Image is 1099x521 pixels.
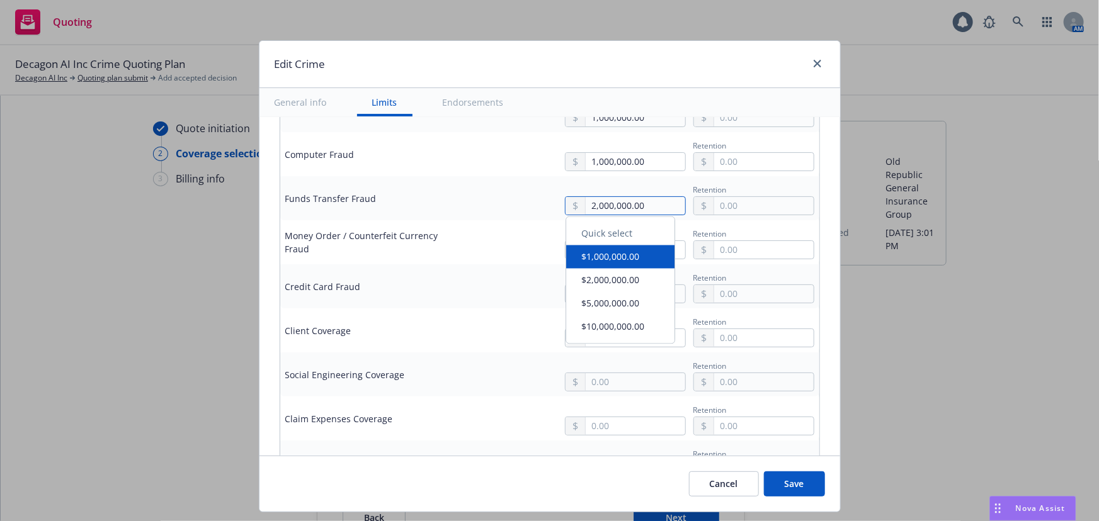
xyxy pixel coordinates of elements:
[285,148,355,161] div: Computer Fraud
[693,228,727,239] span: Retention
[693,405,727,415] span: Retention
[566,292,675,315] button: $5,000,000.00
[714,329,813,347] input: 0.00
[566,315,675,339] button: $10,000,000.00
[714,153,813,171] input: 0.00
[1016,503,1066,513] span: Nova Assist
[285,368,405,381] div: Social Engineering Coverage
[714,241,813,259] input: 0.00
[357,88,413,116] button: Limits
[566,245,675,269] button: $1,000,000.00
[566,222,675,245] div: Quick select
[586,197,685,215] input: 0.00
[693,140,727,151] span: Retention
[689,471,759,496] button: Cancel
[693,449,727,459] span: Retention
[586,109,685,126] input: 0.00
[566,269,675,292] button: $2,000,000.00
[714,417,813,435] input: 0.00
[714,373,813,391] input: 0.00
[285,412,393,425] div: Claim Expenses Coverage
[275,56,326,72] h1: Edit Crime
[259,88,342,116] button: General info
[285,229,464,255] div: Money Order / Counterfeit Currency Fraud
[990,496,1006,520] div: Drag to move
[764,471,825,496] button: Save
[285,280,361,293] div: Credit Card Fraud
[714,197,813,215] input: 0.00
[586,373,685,391] input: 0.00
[693,272,727,283] span: Retention
[586,153,685,171] input: 0.00
[693,317,727,327] span: Retention
[693,361,727,371] span: Retention
[285,324,351,337] div: Client Coverage
[989,496,1076,521] button: Nova Assist
[586,417,685,435] input: 0.00
[714,109,813,126] input: 0.00
[714,285,813,303] input: 0.00
[693,184,727,195] span: Retention
[285,192,377,205] div: Funds Transfer Fraud
[810,56,825,71] a: close
[428,88,519,116] button: Endorsements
